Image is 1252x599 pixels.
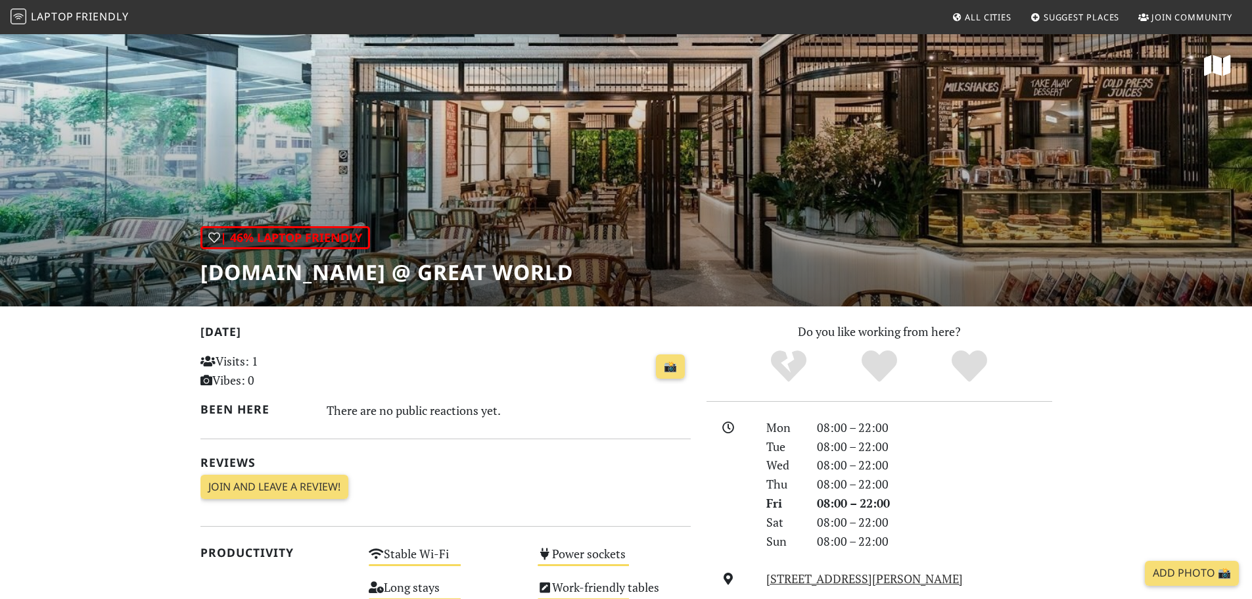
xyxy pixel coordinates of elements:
[809,494,1060,513] div: 08:00 – 22:00
[11,9,26,24] img: LaptopFriendly
[758,418,808,437] div: Mon
[758,437,808,456] div: Tue
[924,348,1015,385] div: Definitely!
[758,494,808,513] div: Fri
[743,348,834,385] div: No
[946,5,1017,29] a: All Cities
[809,532,1060,551] div: 08:00 – 22:00
[200,226,370,249] div: | 46% Laptop Friendly
[834,348,925,385] div: Yes
[200,456,691,469] h2: Reviews
[758,532,808,551] div: Sun
[200,352,354,390] p: Visits: 1 Vibes: 0
[758,456,808,475] div: Wed
[361,543,530,577] div: Stable Wi-Fi
[200,402,312,416] h2: Been here
[1025,5,1125,29] a: Suggest Places
[707,322,1052,341] p: Do you like working from here?
[965,11,1011,23] span: All Cities
[31,9,74,24] span: Laptop
[200,546,354,560] h2: Productivity
[809,418,1060,437] div: 08:00 – 22:00
[76,9,128,24] span: Friendly
[809,437,1060,456] div: 08:00 – 22:00
[1151,11,1232,23] span: Join Community
[530,543,699,577] div: Power sockets
[200,260,573,285] h1: [DOMAIN_NAME] @ Great World
[809,456,1060,475] div: 08:00 – 22:00
[1145,561,1239,586] a: Add Photo 📸
[11,6,129,29] a: LaptopFriendly LaptopFriendly
[200,475,348,500] a: Join and leave a review!
[758,513,808,532] div: Sat
[809,475,1060,494] div: 08:00 – 22:00
[327,400,691,421] div: There are no public reactions yet.
[200,325,691,344] h2: [DATE]
[656,354,685,379] a: 📸
[766,571,963,587] a: [STREET_ADDRESS][PERSON_NAME]
[1133,5,1238,29] a: Join Community
[1044,11,1120,23] span: Suggest Places
[758,475,808,494] div: Thu
[809,513,1060,532] div: 08:00 – 22:00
